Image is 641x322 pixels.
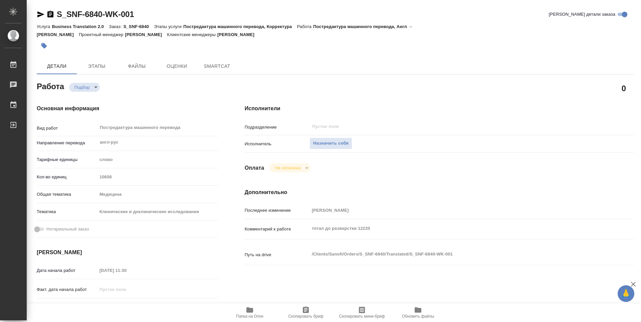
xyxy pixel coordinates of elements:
span: SmartCat [201,62,233,70]
p: Тарифные единицы [37,156,97,163]
button: Не оплачена [273,165,302,171]
p: Заказ: [109,24,123,29]
p: Дата начала работ [37,267,97,274]
p: Исполнитель [245,141,309,147]
div: Подбор [69,83,100,92]
span: 🙏 [620,287,632,301]
h2: Работа [37,80,64,92]
div: Подбор [269,163,310,172]
div: Клинические и доклинические исследования [97,206,218,217]
input: Пустое поле [97,285,156,294]
a: S_SNF-6840-WK-001 [57,10,134,19]
textarea: /Clients/Sanofi/Orders/S_SNF-6840/Translated/S_SNF-6840-WK-001 [309,249,601,260]
div: слово [97,154,218,165]
textarea: тотал до разверстки 12220 [309,223,601,234]
p: Проектный менеджер [79,32,125,37]
button: Папка на Drive [222,303,278,322]
h4: Дополнительно [245,188,634,196]
p: S_SNF-6840 [124,24,154,29]
p: Вид работ [37,125,97,132]
input: Пустое поле [311,123,586,131]
p: Последнее изменение [245,207,309,214]
h4: Исполнители [245,105,634,113]
button: Подбор [72,85,92,90]
button: Добавить тэг [37,38,51,53]
button: Назначить себя [309,138,352,149]
p: Общая тематика [37,191,97,198]
p: Клиентские менеджеры [167,32,217,37]
span: Папка на Drive [236,314,263,319]
button: Скопировать мини-бриф [334,303,390,322]
h4: Основная информация [37,105,218,113]
p: Услуга [37,24,52,29]
span: Нотариальный заказ [46,226,89,232]
p: Комментарий к работе [245,226,309,232]
p: [PERSON_NAME] [125,32,167,37]
p: Business Translation 2.0 [52,24,109,29]
p: Факт. дата начала работ [37,286,97,293]
span: Этапы [81,62,113,70]
span: Скопировать бриф [288,314,323,319]
input: Пустое поле [97,302,156,312]
p: [PERSON_NAME] [217,32,259,37]
div: Медицина [97,189,218,200]
input: Пустое поле [97,172,218,182]
input: Пустое поле [97,266,156,275]
span: Обновить файлы [402,314,434,319]
p: Путь на drive [245,252,309,258]
button: 🙏 [618,285,634,302]
p: Тематика [37,208,97,215]
button: Обновить файлы [390,303,446,322]
p: Работа [297,24,313,29]
span: Оценки [161,62,193,70]
button: Скопировать ссылку для ЯМессенджера [37,10,45,18]
span: Назначить себя [313,140,349,147]
span: Файлы [121,62,153,70]
span: [PERSON_NAME] детали заказа [549,11,615,18]
button: Скопировать бриф [278,303,334,322]
button: Скопировать ссылку [46,10,54,18]
span: Детали [41,62,73,70]
input: Пустое поле [309,205,601,215]
p: Направление перевода [37,140,97,146]
h4: [PERSON_NAME] [37,249,218,257]
p: Подразделение [245,124,309,131]
span: Скопировать мини-бриф [339,314,385,319]
h2: 0 [622,83,626,94]
p: Этапы услуги [154,24,183,29]
p: Кол-во единиц [37,174,97,180]
h4: Оплата [245,164,264,172]
p: Постредактура машинного перевода, Корректура [183,24,297,29]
